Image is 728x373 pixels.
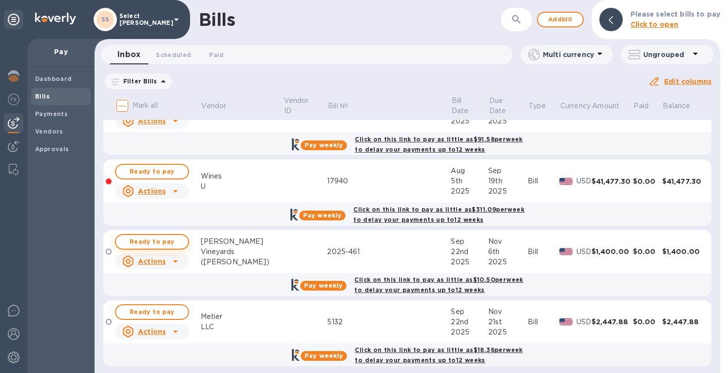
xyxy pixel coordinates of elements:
[559,248,573,255] img: USD
[489,96,527,116] span: Due Date
[35,75,72,82] b: Dashboard
[451,247,488,257] div: 22nd
[35,110,68,118] b: Payments
[305,352,343,359] b: Pay weekly
[592,101,619,111] p: Amount
[305,141,343,149] b: Pay weekly
[451,166,488,176] div: Aug
[488,307,528,317] div: Nov
[631,20,679,28] b: Click to open
[560,101,591,111] p: Currency
[633,247,662,256] div: $0.00
[633,317,662,327] div: $0.00
[633,101,649,111] p: Paid
[115,304,189,320] button: Ready to pay
[35,47,87,57] p: Pay
[662,177,704,186] div: $41,477.30
[4,10,23,29] div: Unpin categories
[529,101,559,111] span: Type
[537,12,584,27] button: Addbill
[124,306,180,318] span: Ready to pay
[115,234,189,250] button: Ready to pay
[328,101,348,111] p: Bill №
[201,236,283,247] div: [PERSON_NAME]
[124,236,180,248] span: Ready to pay
[201,101,226,111] p: Vendor
[201,312,283,322] div: Metier
[354,276,523,294] b: Click on this link to pay as little as $10.50 per week to delay your payments up to 12 weeks
[138,117,166,125] u: Actions
[631,10,720,18] b: Please select bills to pay
[488,317,528,327] div: 21st
[528,247,559,257] div: Bill
[355,136,522,153] b: Click on this link to pay as little as $91.58 per week to delay your payments up to 12 weeks
[543,50,594,59] p: Multi currency
[201,257,283,267] div: ([PERSON_NAME])
[488,257,528,267] div: 2025
[124,166,180,177] span: Ready to pay
[664,78,711,85] u: Edit columns
[327,176,451,186] div: 17940
[327,247,451,257] div: 2025-461
[576,317,592,327] p: USD
[156,50,191,60] span: Scheduled
[119,13,168,26] p: Select [PERSON_NAME]
[488,176,528,186] div: 19th
[488,186,528,196] div: 2025
[488,247,528,257] div: 6th
[451,257,488,267] div: 2025
[452,96,487,116] span: Bill Date
[633,177,662,186] div: $0.00
[355,346,522,364] b: Click on this link to pay as little as $18.36 per week to delay your payments up to 12 weeks
[138,187,166,195] u: Actions
[304,282,343,289] b: Pay weekly
[101,16,110,23] b: SS
[546,14,575,25] span: Add bill
[592,177,633,186] div: $41,477.30
[284,96,314,116] p: Vendor ID
[529,101,546,111] p: Type
[663,101,703,111] span: Balance
[528,176,559,186] div: Bill
[451,186,488,196] div: 2025
[488,236,528,247] div: Nov
[559,178,573,185] img: USD
[35,128,63,135] b: Vendors
[119,77,157,85] p: Filter Bills
[576,176,592,186] p: USD
[201,181,283,192] div: U
[488,327,528,337] div: 2025
[451,116,488,126] div: 2025
[451,307,488,317] div: Sep
[451,327,488,337] div: 2025
[138,328,166,335] u: Actions
[353,206,524,223] b: Click on this link to pay as little as $311.09 per week to delay your payments up to 12 weeks
[451,317,488,327] div: 22nd
[488,116,528,126] div: 2025
[199,9,235,30] h1: Bills
[662,247,704,256] div: $1,400.00
[115,164,189,179] button: Ready to pay
[328,101,361,111] span: Bill №
[488,166,528,176] div: Sep
[35,145,69,153] b: Approvals
[8,94,19,105] img: Foreign exchange
[35,93,50,100] b: Bills
[138,257,166,265] u: Actions
[209,50,224,60] span: Paid
[576,247,592,257] p: USD
[133,100,158,111] p: Mark all
[201,101,239,111] span: Vendor
[633,101,661,111] span: Paid
[451,236,488,247] div: Sep
[327,317,451,327] div: 5132
[592,101,632,111] span: Amount
[452,96,475,116] p: Bill Date
[201,322,283,332] div: LLC
[303,212,342,219] b: Pay weekly
[489,96,515,116] p: Due Date
[592,317,633,327] div: $2,447.88
[528,317,559,327] div: Bill
[201,247,283,257] div: Vineyards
